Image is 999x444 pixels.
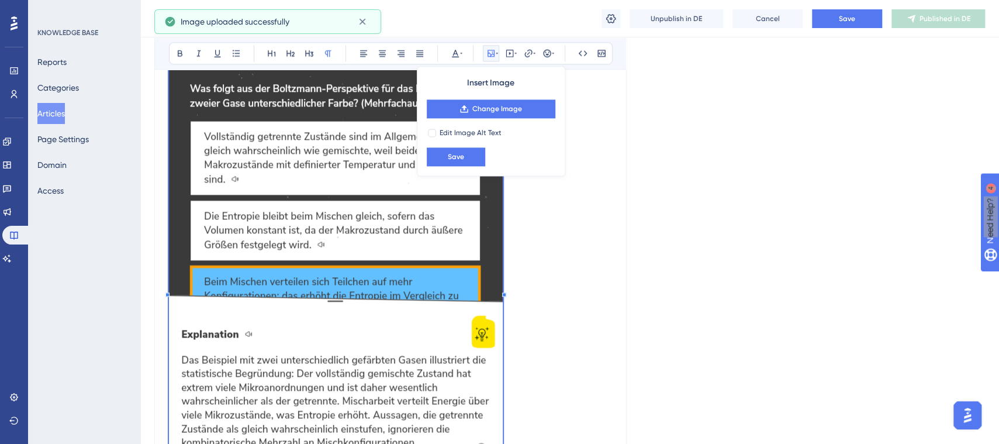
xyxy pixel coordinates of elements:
[812,9,882,28] button: Save
[37,51,67,73] button: Reports
[732,9,803,28] button: Cancel
[920,14,970,23] span: Published in DE
[37,154,67,175] button: Domain
[467,76,514,90] span: Insert Image
[427,99,555,118] button: Change Image
[440,128,502,137] span: Edit Image Alt Text
[37,180,64,201] button: Access
[37,77,79,98] button: Categories
[839,14,855,23] span: Save
[27,3,73,17] span: Need Help?
[37,103,65,124] button: Articles
[37,129,89,150] button: Page Settings
[81,6,85,15] div: 4
[630,9,723,28] button: Unpublish in DE
[651,14,702,23] span: Unpublish in DE
[37,28,98,37] div: KNOWLEDGE BASE
[472,104,522,113] span: Change Image
[756,14,780,23] span: Cancel
[448,152,464,161] span: Save
[181,15,289,29] span: Image uploaded successfully
[950,398,985,433] iframe: UserGuiding AI Assistant Launcher
[891,9,985,28] button: Published in DE
[427,147,485,166] button: Save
